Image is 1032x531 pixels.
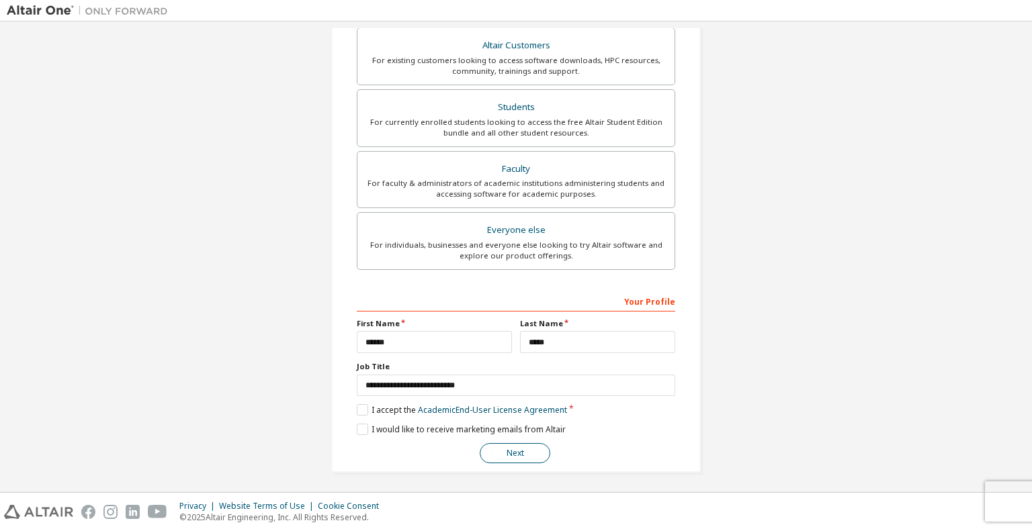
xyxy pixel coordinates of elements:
[4,505,73,519] img: altair_logo.svg
[126,505,140,519] img: linkedin.svg
[365,160,666,179] div: Faculty
[357,290,675,311] div: Your Profile
[148,505,167,519] img: youtube.svg
[520,318,675,329] label: Last Name
[7,4,175,17] img: Altair One
[365,98,666,117] div: Students
[365,36,666,55] div: Altair Customers
[365,221,666,240] div: Everyone else
[219,501,318,512] div: Website Terms of Use
[418,404,567,416] a: Academic End-User License Agreement
[357,404,567,416] label: I accept the
[179,512,387,523] p: © 2025 Altair Engineering, Inc. All Rights Reserved.
[357,318,512,329] label: First Name
[357,361,675,372] label: Job Title
[365,178,666,199] div: For faculty & administrators of academic institutions administering students and accessing softwa...
[365,240,666,261] div: For individuals, businesses and everyone else looking to try Altair software and explore our prod...
[179,501,219,512] div: Privacy
[480,443,550,463] button: Next
[365,55,666,77] div: For existing customers looking to access software downloads, HPC resources, community, trainings ...
[103,505,118,519] img: instagram.svg
[81,505,95,519] img: facebook.svg
[365,117,666,138] div: For currently enrolled students looking to access the free Altair Student Edition bundle and all ...
[357,424,566,435] label: I would like to receive marketing emails from Altair
[318,501,387,512] div: Cookie Consent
